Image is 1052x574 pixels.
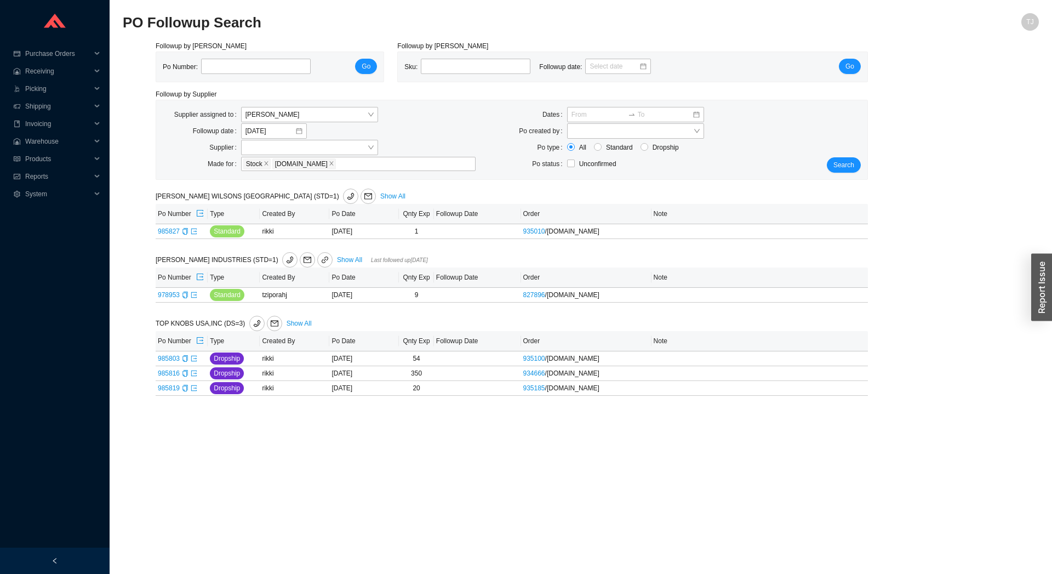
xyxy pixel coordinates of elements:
[329,331,399,351] th: Po Date
[317,252,333,268] a: link
[839,59,861,74] button: Go
[191,355,197,362] a: export
[329,351,399,366] td: [DATE]
[25,150,91,168] span: Products
[628,111,636,118] span: to
[399,381,433,396] td: 20
[1026,13,1033,31] span: TJ
[523,228,545,235] a: 935010
[156,42,247,50] span: Followup by [PERSON_NAME]
[182,228,188,235] span: copy
[25,115,91,133] span: Invoicing
[628,111,636,118] span: swap-right
[399,351,433,366] td: 54
[260,288,329,303] td: tziporahj
[208,331,260,351] th: Type
[25,98,91,115] span: Shipping
[287,320,312,327] a: Show All
[521,381,651,396] td: / [DOMAIN_NAME]
[521,288,651,303] td: / [DOMAIN_NAME]
[25,80,91,98] span: Picking
[158,228,180,235] a: 985827
[245,126,295,137] input: 8/21/2025
[13,191,21,197] span: setting
[191,385,197,391] span: export
[602,142,637,153] span: Standard
[182,355,188,362] span: copy
[648,142,683,153] span: Dropship
[210,353,244,365] button: Dropship
[249,316,265,331] button: phone
[329,204,399,224] th: Po Date
[191,291,197,299] a: export
[329,268,399,288] th: Po Date
[156,320,284,327] span: TOP KNOBS USA,INC (DS=3)
[158,370,180,377] a: 985816
[329,381,399,396] td: [DATE]
[182,292,188,298] span: copy
[845,61,854,72] span: Go
[523,355,545,362] a: 935100
[264,161,269,167] span: close
[214,289,241,300] span: Standard
[399,268,433,288] th: Qnty Exp
[538,140,567,155] label: Po type:
[260,351,329,366] td: rikki
[827,157,861,173] button: Search
[542,107,567,122] label: Dates:
[519,123,567,139] label: Po created by:
[267,320,282,327] span: mail
[208,156,241,172] label: Made for:
[196,209,204,218] span: export
[182,368,188,379] div: Copy
[329,161,334,167] span: close
[191,370,197,377] span: export
[210,382,244,394] button: Dropship
[260,381,329,396] td: rikki
[523,291,545,299] a: 827896
[267,316,282,331] button: mail
[210,367,244,379] button: Dropship
[523,384,545,392] a: 935185
[260,224,329,239] td: rikki
[521,268,651,288] th: Order
[214,353,240,364] span: Dropship
[343,189,358,204] button: phone
[182,226,188,237] div: Copy
[156,192,378,200] span: [PERSON_NAME] WILSONS [GEOGRAPHIC_DATA] (STD=1)
[52,558,58,564] span: left
[196,270,204,285] button: export
[260,331,329,351] th: Created By
[182,385,188,391] span: copy
[156,204,208,224] th: Po Number
[300,256,315,264] span: mail
[399,204,433,224] th: Qnty Exp
[182,289,188,300] div: Copy
[300,252,315,268] button: mail
[651,268,868,288] th: Note
[361,189,376,204] button: mail
[196,333,204,349] button: export
[282,252,298,268] button: phone
[260,366,329,381] td: rikki
[123,13,810,32] h2: PO Followup Search
[191,384,197,392] a: export
[523,370,545,377] a: 934666
[25,133,91,150] span: Warehouse
[182,370,188,377] span: copy
[651,204,868,224] th: Note
[397,42,488,50] span: Followup by [PERSON_NAME]
[283,256,297,264] span: phone
[272,158,336,169] span: QualityBath.com
[158,384,180,392] a: 985819
[579,160,616,168] span: Unconfirmed
[250,320,264,327] span: phone
[158,355,180,362] a: 985803
[404,59,660,75] div: Sku: Followup date:
[521,366,651,381] td: / [DOMAIN_NAME]
[25,185,91,203] span: System
[361,192,375,200] span: mail
[208,268,260,288] th: Type
[329,366,399,381] td: [DATE]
